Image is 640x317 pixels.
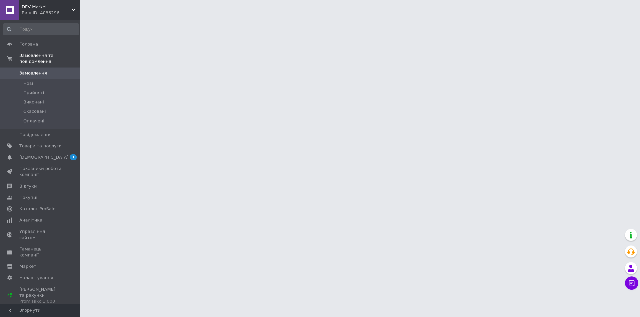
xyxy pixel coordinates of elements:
[19,183,37,189] span: Відгуки
[19,195,37,201] span: Покупці
[625,276,638,290] button: Чат з покупцем
[19,263,36,269] span: Маркет
[19,70,47,76] span: Замовлення
[19,166,62,178] span: Показники роботи компанії
[23,108,46,114] span: Скасовані
[19,246,62,258] span: Гаманець компанії
[19,143,62,149] span: Товари та послуги
[23,90,44,96] span: Прийняті
[19,53,80,65] span: Замовлення та повідомлення
[70,154,77,160] span: 1
[23,99,44,105] span: Виконані
[19,286,62,305] span: [PERSON_NAME] та рахунки
[23,80,33,86] span: Нові
[19,41,38,47] span: Головна
[19,229,62,240] span: Управління сайтом
[22,10,80,16] div: Ваш ID: 4086296
[23,118,44,124] span: Оплачені
[22,4,72,10] span: DEV Market
[3,23,79,35] input: Пошук
[19,206,55,212] span: Каталог ProSale
[19,132,52,138] span: Повідомлення
[19,298,62,304] div: Prom мікс 1 000
[19,217,42,223] span: Аналітика
[19,275,53,281] span: Налаштування
[19,154,69,160] span: [DEMOGRAPHIC_DATA]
